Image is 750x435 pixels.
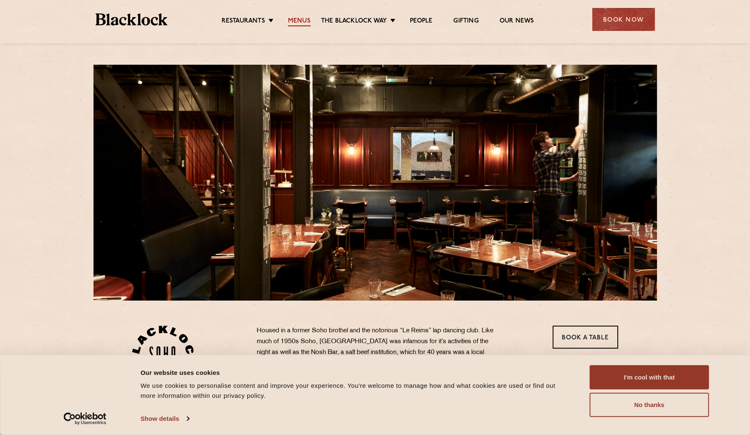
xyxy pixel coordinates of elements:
[288,17,311,26] a: Menus
[500,17,534,26] a: Our News
[132,326,194,388] img: Soho-stamp-default.svg
[96,13,168,25] img: BL_Textured_Logo-footer-cropped.svg
[410,17,432,26] a: People
[222,17,265,26] a: Restaurants
[141,412,189,425] a: Show details
[553,326,618,349] a: Book a Table
[453,17,478,26] a: Gifting
[141,367,571,377] div: Our website uses cookies
[141,381,571,401] div: We use cookies to personalise content and improve your experience. You're welcome to manage how a...
[48,412,121,425] a: Usercentrics Cookiebot - opens in a new window
[590,365,709,389] button: I'm cool with that
[592,8,655,31] div: Book Now
[257,326,503,401] p: Housed in a former Soho brothel and the notorious “Le Reims” lap dancing club. Like much of 1950s...
[321,17,387,26] a: The Blacklock Way
[590,393,709,417] button: No thanks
